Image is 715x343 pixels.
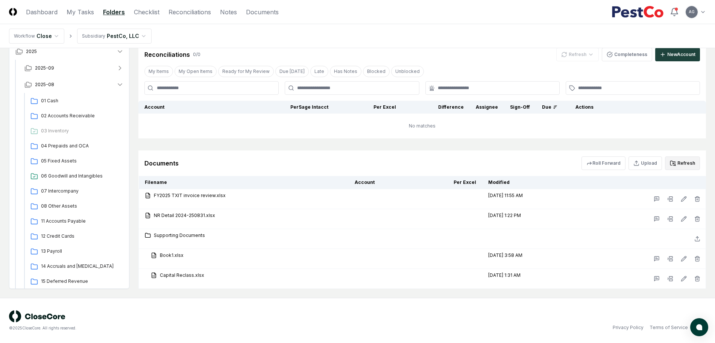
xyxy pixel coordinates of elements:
[41,188,121,194] span: 07 Intercompany
[27,185,124,198] a: 07 Intercompany
[26,8,58,17] a: Dashboard
[9,8,17,16] img: Logo
[67,8,94,17] a: My Tasks
[27,155,124,168] a: 05 Fixed Assets
[482,269,578,289] td: [DATE] 1:31 AM
[218,66,274,77] button: Ready for My Review
[246,8,279,17] a: Documents
[667,51,695,58] div: New Account
[349,176,414,189] th: Account
[27,230,124,243] a: 12 Credit Cards
[35,65,54,71] span: 2025-09
[27,245,124,258] a: 13 Payroll
[482,249,578,269] td: [DATE] 3:58 AM
[9,325,358,331] div: © 2025 CloseCore. All rights reserved.
[27,200,124,213] a: 08 Other Assets
[569,104,700,111] div: Actions
[9,43,130,60] button: 2025
[41,248,121,255] span: 13 Payroll
[650,324,688,331] a: Terms of Service
[41,158,121,164] span: 05 Fixed Assets
[134,8,159,17] a: Checklist
[193,51,200,58] div: 0 / 0
[685,5,698,19] button: AG
[145,212,343,219] a: NR Detail 2024-250831.xlsx
[482,209,578,229] td: [DATE] 1:22 PM
[402,101,470,114] th: Difference
[602,48,652,61] button: Completeness
[175,66,217,77] button: My Open Items
[27,215,124,228] a: 11 Accounts Payable
[41,203,121,209] span: 08 Other Assets
[26,48,37,55] span: 2025
[690,318,708,336] button: atlas-launcher
[145,232,343,239] a: Supporting Documents
[470,101,504,114] th: Assignee
[9,310,65,322] img: logo
[27,140,124,153] a: 04 Prepaids and OCA
[41,173,121,179] span: 06 Goodwill and Intangibles
[482,176,578,189] th: Modified
[27,109,124,123] a: 02 Accounts Receivable
[27,94,124,108] a: 01 Cash
[41,127,121,134] span: 03 Inventory
[144,159,179,168] div: Documents
[504,101,536,114] th: Sign-Off
[139,176,349,189] th: Filename
[310,66,328,77] button: Late
[151,252,343,259] a: Book1.xlsx
[18,60,130,76] button: 2025-09
[267,101,334,114] th: Per Sage Intacct
[391,66,424,77] button: Unblocked
[275,66,309,77] button: Due Today
[665,156,700,170] button: Refresh
[581,156,625,170] button: Roll Forward
[482,189,578,209] td: [DATE] 11:55 AM
[363,66,390,77] button: Blocked
[169,8,211,17] a: Reconciliations
[27,124,124,138] a: 03 Inventory
[103,8,125,17] a: Folders
[27,275,124,288] a: 15 Deferred Revenue
[414,176,482,189] th: Per Excel
[14,33,35,39] div: Workflow
[27,170,124,183] a: 06 Goodwill and Intangibles
[41,97,121,104] span: 01 Cash
[612,6,664,18] img: PestCo logo
[542,104,557,111] div: Due
[655,48,700,61] button: NewAccount
[144,104,261,111] div: Account
[330,66,361,77] button: Has Notes
[41,278,121,285] span: 15 Deferred Revenue
[41,143,121,149] span: 04 Prepaids and OCA
[220,8,237,17] a: Notes
[144,50,190,59] div: Reconciliations
[613,324,644,331] a: Privacy Policy
[689,9,695,15] span: AG
[138,114,706,138] td: No matches
[27,260,124,273] a: 14 Accruals and [MEDICAL_DATA]
[628,156,662,170] button: Upload
[334,101,402,114] th: Per Excel
[151,272,343,279] a: Capital Reclass.xlsx
[82,33,105,39] div: Subsidiary
[41,233,121,240] span: 12 Credit Cards
[41,112,121,119] span: 02 Accounts Receivable
[41,263,121,270] span: 14 Accruals and OCL
[41,218,121,225] span: 11 Accounts Payable
[35,81,54,88] span: 2025-08
[18,76,130,93] button: 2025-08
[145,192,343,199] a: FY2025 TXIT invoice review.xlsx
[9,29,152,44] nav: breadcrumb
[144,66,173,77] button: My Items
